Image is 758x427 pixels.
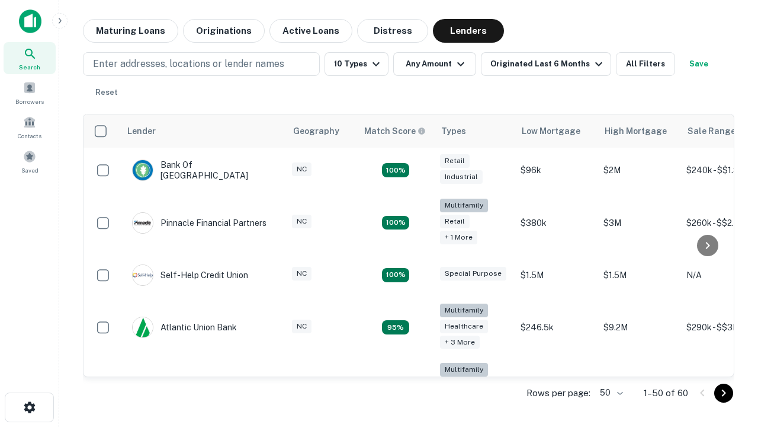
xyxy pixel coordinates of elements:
div: + 1 more [440,231,477,244]
div: Multifamily [440,304,488,317]
a: Saved [4,145,56,177]
div: Types [441,124,466,138]
p: Rows per page: [526,386,590,400]
td: $1.5M [598,253,680,298]
button: Active Loans [269,19,352,43]
h6: Match Score [364,125,423,138]
th: Low Mortgage [515,114,598,148]
a: Search [4,42,56,74]
button: 10 Types [325,52,388,76]
div: Geography [293,124,339,138]
span: Search [19,62,40,72]
div: Healthcare [440,320,488,333]
td: $246k [515,357,598,417]
div: Retail [440,215,470,228]
div: Sale Range [688,124,735,138]
div: Matching Properties: 17, hasApolloMatch: undefined [382,216,409,230]
div: Multifamily [440,199,488,212]
span: Borrowers [15,97,44,106]
td: $96k [515,148,598,193]
img: picture [133,317,153,337]
div: Capitalize uses an advanced AI algorithm to match your search with the best lender. The match sco... [364,125,426,138]
span: Saved [21,165,38,175]
a: Contacts [4,111,56,143]
button: Originations [183,19,265,43]
td: $2M [598,148,680,193]
div: NC [292,162,311,176]
button: Lenders [433,19,504,43]
td: $1.5M [515,253,598,298]
th: Lender [120,114,286,148]
div: Originated Last 6 Months [490,57,606,71]
img: picture [133,213,153,233]
img: capitalize-icon.png [19,9,41,33]
button: All Filters [616,52,675,76]
div: Matching Properties: 9, hasApolloMatch: undefined [382,320,409,334]
iframe: Chat Widget [699,332,758,389]
td: $246.5k [515,298,598,358]
div: Pinnacle Financial Partners [132,212,266,234]
img: picture [133,160,153,180]
button: Reset [88,81,126,104]
div: NC [292,320,311,333]
th: Capitalize uses an advanced AI algorithm to match your search with the best lender. The match sco... [357,114,434,148]
p: 1–50 of 60 [644,386,688,400]
div: Matching Properties: 15, hasApolloMatch: undefined [382,163,409,177]
p: Enter addresses, locations or lender names [93,57,284,71]
div: NC [292,215,311,228]
div: Atlantic Union Bank [132,317,237,338]
div: Retail [440,154,470,168]
div: Lender [127,124,156,138]
div: Self-help Credit Union [132,265,248,286]
div: Industrial [440,170,483,184]
div: High Mortgage [605,124,667,138]
a: Borrowers [4,77,56,109]
div: Matching Properties: 11, hasApolloMatch: undefined [382,268,409,282]
div: 50 [595,384,625,401]
button: Originated Last 6 Months [481,52,611,76]
th: High Mortgage [598,114,680,148]
div: The Fidelity Bank [132,377,228,398]
button: Go to next page [714,384,733,403]
button: Enter addresses, locations or lender names [83,52,320,76]
button: Distress [357,19,428,43]
td: $3M [598,193,680,253]
span: Contacts [18,131,41,141]
div: Bank Of [GEOGRAPHIC_DATA] [132,160,274,181]
img: picture [133,265,153,285]
div: NC [292,267,311,281]
div: Low Mortgage [522,124,580,138]
div: + 3 more [440,336,480,349]
button: Any Amount [393,52,476,76]
div: Special Purpose [440,267,506,281]
div: Multifamily [440,363,488,377]
td: $3.2M [598,357,680,417]
button: Save your search to get updates of matches that match your search criteria. [680,52,718,76]
button: Maturing Loans [83,19,178,43]
th: Geography [286,114,357,148]
td: $380k [515,193,598,253]
th: Types [434,114,515,148]
td: $9.2M [598,298,680,358]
